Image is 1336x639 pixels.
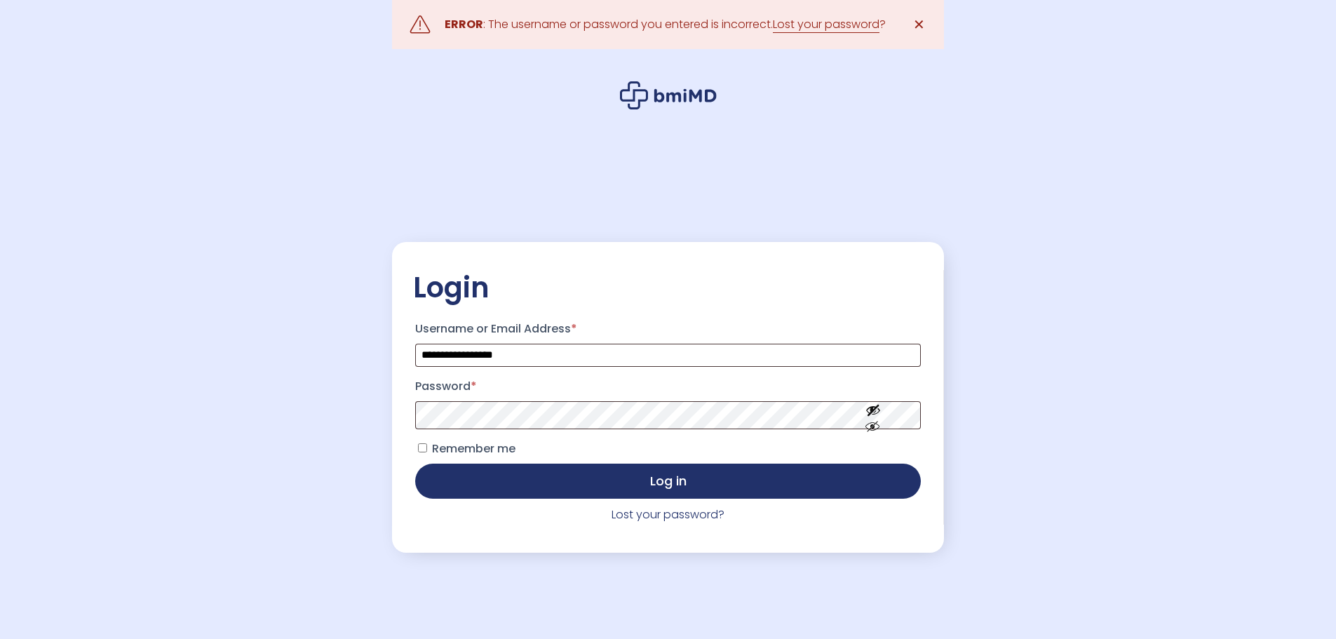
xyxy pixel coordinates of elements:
strong: ERROR [445,16,483,32]
button: Log in [415,464,920,499]
label: Password [415,375,920,398]
input: Remember me [418,443,427,452]
a: Lost your password [773,16,879,33]
h2: Login [413,270,922,305]
label: Username or Email Address [415,318,920,340]
a: Lost your password? [612,506,724,523]
span: ✕ [913,15,925,34]
span: Remember me [432,440,515,457]
button: Show password [834,391,912,439]
a: ✕ [905,11,933,39]
div: : The username or password you entered is incorrect. ? [445,15,886,34]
